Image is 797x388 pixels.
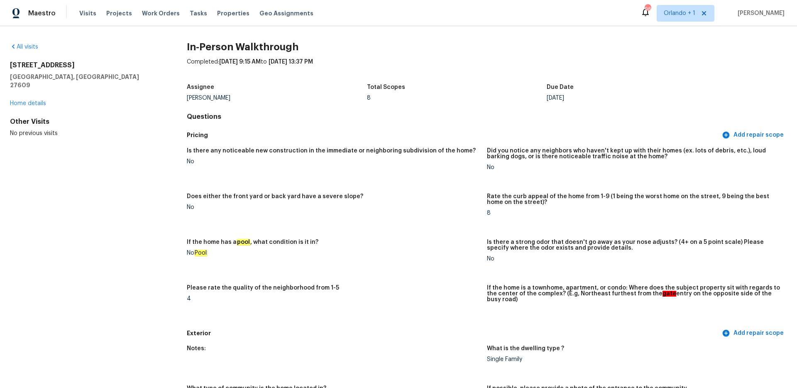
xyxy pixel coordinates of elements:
div: Single Family [487,356,780,362]
h5: Is there any noticeable new construction in the immediate or neighboring subdivision of the home? [187,148,476,154]
h5: Assignee [187,84,214,90]
h4: Questions [187,113,787,121]
h5: Exterior [187,329,720,338]
span: [DATE] 13:37 PM [269,59,313,65]
span: Geo Assignments [259,9,313,17]
div: [DATE] [547,95,727,101]
h5: Pricing [187,131,720,140]
div: Other Visits [10,118,160,126]
div: No [487,256,780,262]
span: Projects [106,9,132,17]
div: No [187,159,480,165]
span: Add repair scope [724,328,784,339]
button: Add repair scope [720,128,787,143]
div: No [187,250,480,256]
h5: Does either the front yard or back yard have a severe slope? [187,194,363,199]
span: No previous visits [10,130,58,136]
em: pool [237,239,250,246]
h2: [STREET_ADDRESS] [10,61,160,69]
h5: Rate the curb appeal of the home from 1-9 (1 being the worst home on the street, 9 being the best... [487,194,780,205]
div: Completed: to [187,58,787,79]
h5: If the home has a , what condition is it in? [187,239,318,245]
h5: If the home is a townhome, apartment, or condo: Where does the subject property sit with regards ... [487,285,780,302]
a: Home details [10,101,46,106]
span: Visits [79,9,96,17]
button: Add repair scope [720,326,787,341]
em: gate [663,291,676,297]
span: Add repair scope [724,130,784,140]
div: 4 [187,296,480,302]
span: Properties [217,9,249,17]
h5: Is there a strong odor that doesn't go away as your nose adjusts? (4+ on a 5 point scale) Please ... [487,239,780,251]
span: Work Orders [142,9,180,17]
div: No [487,165,780,170]
div: 96 [645,5,650,13]
h5: Notes: [187,346,206,351]
h5: [GEOGRAPHIC_DATA], [GEOGRAPHIC_DATA] 27609 [10,73,160,89]
h5: Did you notice any neighbors who haven't kept up with their homes (ex. lots of debris, etc.), lou... [487,148,780,160]
span: Maestro [28,9,56,17]
h2: In-Person Walkthrough [187,43,787,51]
span: [PERSON_NAME] [734,9,785,17]
div: 8 [367,95,547,101]
span: [DATE] 9:15 AM [219,59,261,65]
div: [PERSON_NAME] [187,95,367,101]
div: No [187,204,480,210]
div: 8 [487,210,780,216]
a: All visits [10,44,38,50]
em: Pool [194,250,207,256]
h5: Total Scopes [367,84,405,90]
h5: Please rate the quality of the neighborhood from 1-5 [187,285,339,291]
span: Orlando + 1 [664,9,695,17]
h5: What is the dwelling type ? [487,346,564,351]
h5: Due Date [547,84,574,90]
span: Tasks [190,10,207,16]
